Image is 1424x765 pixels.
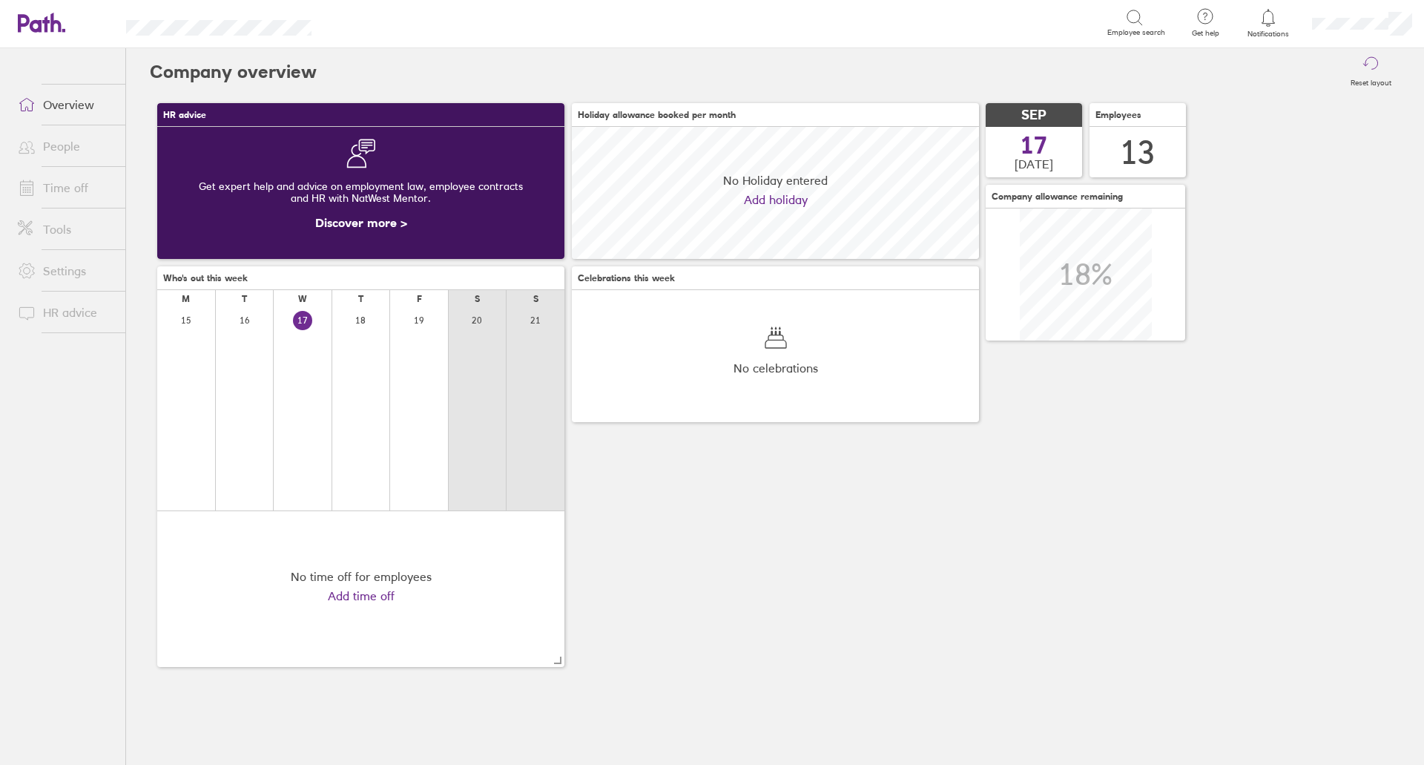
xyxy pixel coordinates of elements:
[1021,108,1046,123] span: SEP
[163,110,206,120] span: HR advice
[6,173,125,203] a: Time off
[6,256,125,286] a: Settings
[1342,48,1400,96] button: Reset layout
[1015,157,1053,171] span: [DATE]
[992,191,1123,202] span: Company allowance remaining
[298,294,307,304] div: W
[578,110,736,120] span: Holiday allowance booked per month
[352,16,389,29] div: Search
[358,294,363,304] div: T
[734,361,818,375] span: No celebrations
[182,294,190,304] div: M
[328,589,395,603] a: Add time off
[315,215,407,230] a: Discover more >
[475,294,480,304] div: S
[1181,29,1230,38] span: Get help
[723,174,828,187] span: No Holiday entered
[1095,110,1141,120] span: Employees
[6,214,125,244] a: Tools
[1245,7,1293,39] a: Notifications
[291,570,432,583] div: No time off for employees
[1245,30,1293,39] span: Notifications
[150,48,317,96] h2: Company overview
[1107,28,1165,37] span: Employee search
[242,294,247,304] div: T
[1021,134,1047,157] span: 17
[6,298,125,327] a: HR advice
[744,193,808,206] a: Add holiday
[6,131,125,161] a: People
[1120,134,1156,171] div: 13
[417,294,422,304] div: F
[6,90,125,119] a: Overview
[533,294,538,304] div: S
[1342,74,1400,88] label: Reset layout
[578,273,675,283] span: Celebrations this week
[163,273,248,283] span: Who's out this week
[169,168,553,216] div: Get expert help and advice on employment law, employee contracts and HR with NatWest Mentor.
